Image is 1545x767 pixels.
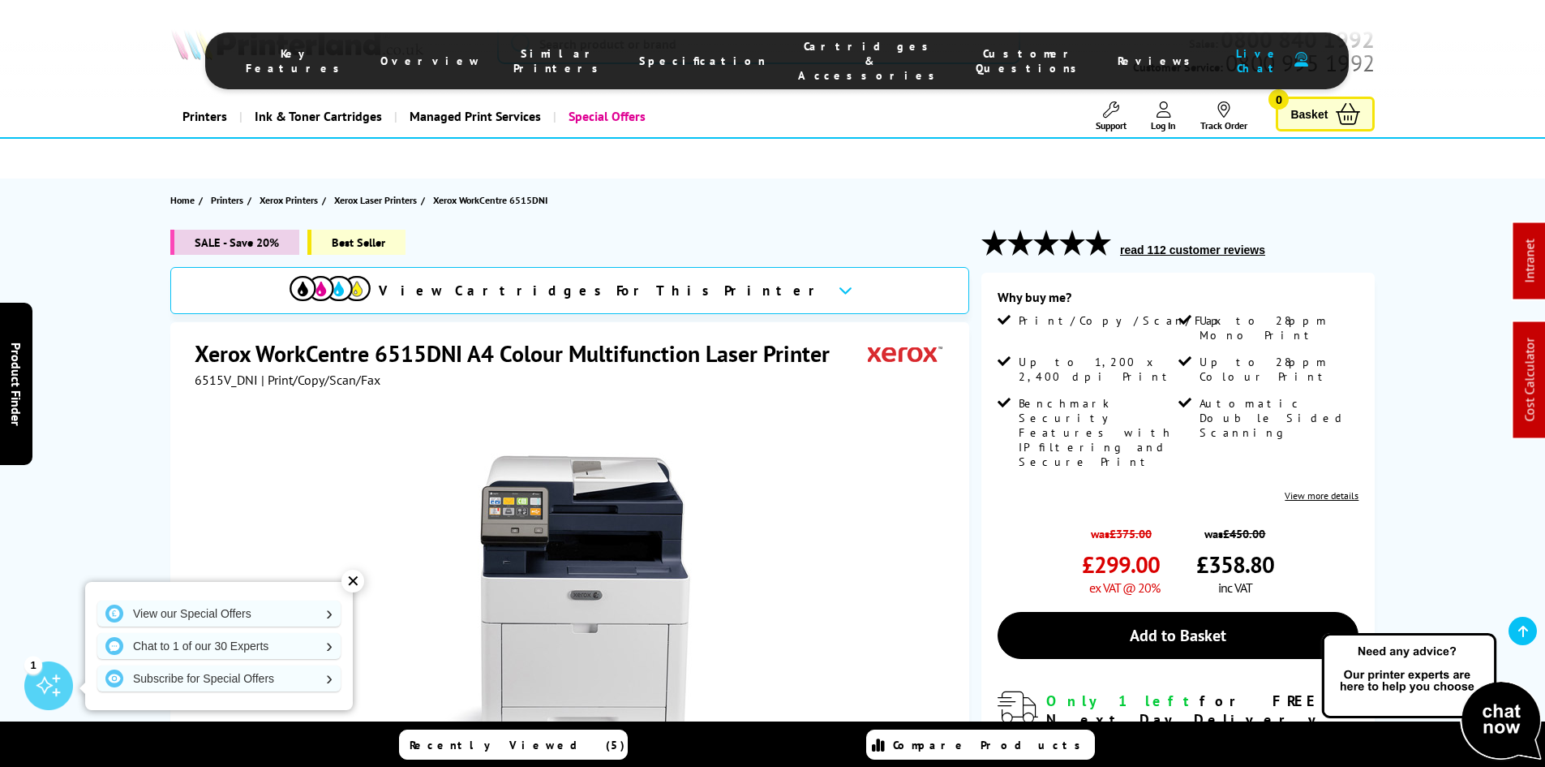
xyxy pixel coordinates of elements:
a: Subscribe for Special Offers [97,666,341,692]
span: Cartridges & Accessories [798,39,943,83]
img: Xerox WorkCentre 6515DNI [413,420,731,739]
a: Xerox Laser Printers [334,192,421,209]
span: Xerox WorkCentre 6515DNI [433,194,547,206]
span: Xerox Laser Printers [334,192,417,209]
a: Xerox Printers [260,192,322,209]
span: was [1082,518,1160,541]
button: read 112 customer reviews [1115,243,1270,257]
span: Benchmark Security Features with IP filtering and Secure Print [1019,396,1174,469]
img: Open Live Chat window [1318,631,1545,764]
a: Managed Print Services [394,96,553,137]
span: Ink & Toner Cartridges [255,96,382,137]
a: Compare Products [866,730,1095,760]
span: £358.80 [1196,549,1274,580]
a: Chat to 1 of our 30 Experts [97,633,341,659]
a: Special Offers [553,96,658,137]
span: was [1196,518,1274,541]
span: Home [170,192,195,209]
img: cmyk-icon.svg [290,276,371,301]
span: Similar Printers [513,46,607,75]
div: for FREE Next Day Delivery [1046,692,1358,729]
span: Printers [211,192,243,209]
span: Up to 28ppm Colour Print [1200,355,1355,384]
span: Overview [380,54,481,68]
a: Printers [211,192,247,209]
a: Home [170,192,199,209]
a: Ink & Toner Cartridges [239,96,394,137]
div: Why buy me? [998,289,1358,313]
div: ✕ [341,570,364,592]
span: Customer Questions [976,46,1085,75]
span: 6515V_DNI [195,372,258,388]
strike: £450.00 [1223,526,1265,541]
span: Automatic Double Sided Scanning [1200,396,1355,440]
span: £299.00 [1082,549,1160,580]
span: Xerox Printers [260,192,318,209]
span: Up to 1,200 x 2,400 dpi Print [1019,355,1174,384]
span: 0 [1268,89,1289,110]
span: Up to 28ppm Mono Print [1200,313,1355,343]
span: Compare Products [893,738,1089,752]
span: View Cartridges For This Printer [379,282,825,299]
div: modal_delivery [998,692,1358,766]
span: Reviews [1118,54,1199,68]
span: inc VAT [1218,580,1252,596]
strike: £375.00 [1109,526,1152,541]
span: Best Seller [307,230,406,255]
span: SALE - Save 20% [170,230,299,255]
span: Basket [1290,103,1328,125]
a: View more details [1285,489,1358,502]
a: Track Order [1200,101,1247,131]
img: user-headset-duotone.svg [1294,52,1308,67]
span: Key Features [246,46,348,75]
a: Add to Basket [998,612,1358,659]
span: Only 1 left [1046,692,1200,710]
span: Specification [639,54,766,68]
a: Cost Calculator [1521,338,1538,422]
a: View our Special Offers [97,601,341,627]
img: Xerox [868,338,942,368]
a: Recently Viewed (5) [399,730,628,760]
a: Printers [170,96,239,137]
div: 1 [24,656,42,674]
span: Recently Viewed (5) [410,738,625,752]
a: Support [1096,101,1127,131]
span: Print/Copy/Scan/Fax [1019,313,1227,328]
span: Support [1096,119,1127,131]
a: Log In [1151,101,1176,131]
span: Log In [1151,119,1176,131]
span: | Print/Copy/Scan/Fax [261,372,380,388]
span: Product Finder [8,342,24,425]
a: Basket 0 [1276,97,1375,131]
h1: Xerox WorkCentre 6515DNI A4 Colour Multifunction Laser Printer [195,338,846,368]
span: ex VAT @ 20% [1089,580,1160,596]
span: Live Chat [1231,46,1286,75]
a: Intranet [1521,239,1538,283]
